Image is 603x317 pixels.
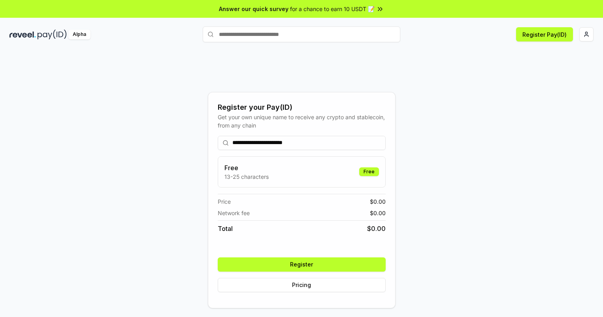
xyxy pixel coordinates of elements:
[516,27,573,41] button: Register Pay(ID)
[38,30,67,39] img: pay_id
[224,163,269,173] h3: Free
[218,102,386,113] div: Register your Pay(ID)
[218,209,250,217] span: Network fee
[218,197,231,206] span: Price
[367,224,386,233] span: $ 0.00
[290,5,375,13] span: for a chance to earn 10 USDT 📝
[218,113,386,129] div: Get your own unique name to receive any crypto and stablecoin, from any chain
[359,167,379,176] div: Free
[219,5,288,13] span: Answer our quick survey
[370,209,386,217] span: $ 0.00
[9,30,36,39] img: reveel_dark
[68,30,90,39] div: Alpha
[218,224,233,233] span: Total
[224,173,269,181] p: 13-25 characters
[370,197,386,206] span: $ 0.00
[218,278,386,292] button: Pricing
[218,257,386,272] button: Register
